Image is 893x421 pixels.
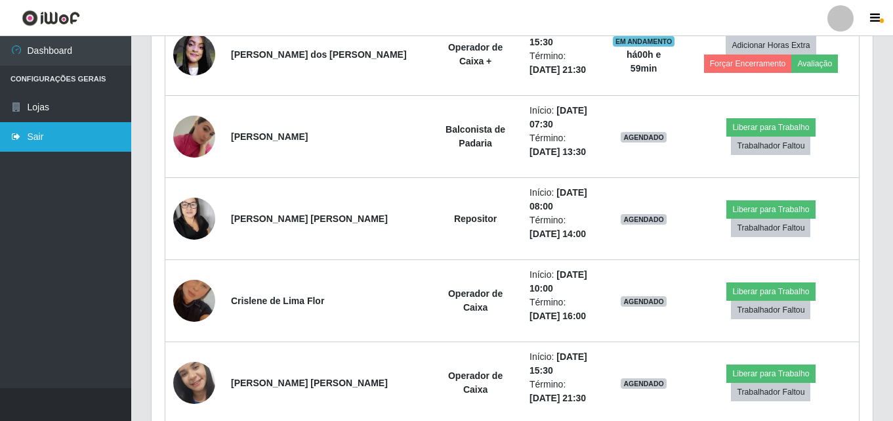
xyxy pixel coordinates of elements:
[231,378,388,388] strong: [PERSON_NAME] [PERSON_NAME]
[621,214,667,225] span: AGENDADO
[530,350,596,378] li: Início:
[731,219,810,237] button: Trabalhador Faltou
[726,118,815,137] button: Liberar para Trabalho
[231,131,308,142] strong: [PERSON_NAME]
[530,378,596,405] li: Término:
[530,393,586,403] time: [DATE] 21:30
[726,365,815,383] button: Liberar para Trabalho
[530,213,596,241] li: Término:
[726,36,816,55] button: Adicionar Horas Extra
[731,301,810,319] button: Trabalhador Faltou
[726,282,815,301] button: Liberar para Trabalho
[530,105,587,129] time: [DATE] 07:30
[448,42,503,66] strong: Operador de Caixa +
[231,213,388,224] strong: [PERSON_NAME] [PERSON_NAME]
[621,296,667,307] span: AGENDADO
[173,26,215,82] img: 1650504454448.jpeg
[530,64,586,75] time: [DATE] 21:30
[446,124,505,148] strong: Balconista de Padaria
[448,370,503,395] strong: Operador de Caixa
[530,311,586,321] time: [DATE] 16:00
[454,213,497,224] strong: Repositor
[530,268,596,296] li: Início:
[448,288,503,313] strong: Operador de Caixa
[791,55,838,73] button: Avaliação
[530,131,596,159] li: Término:
[530,351,587,376] time: [DATE] 15:30
[530,296,596,323] li: Término:
[613,36,675,47] span: EM ANDAMENTO
[530,146,586,157] time: [DATE] 13:30
[530,49,596,77] li: Término:
[627,49,661,74] strong: há 00 h e 59 min
[530,229,586,239] time: [DATE] 14:00
[231,296,324,306] strong: Crislene de Lima Flor
[621,132,667,143] span: AGENDADO
[731,383,810,401] button: Trabalhador Faltou
[530,269,587,294] time: [DATE] 10:00
[530,186,596,213] li: Início:
[173,99,215,174] img: 1741890042510.jpeg
[530,187,587,211] time: [DATE] 08:00
[530,104,596,131] li: Início:
[231,49,407,60] strong: [PERSON_NAME] dos [PERSON_NAME]
[731,137,810,155] button: Trabalhador Faltou
[173,183,215,255] img: 1664333907244.jpeg
[726,200,815,219] button: Liberar para Trabalho
[704,55,792,73] button: Forçar Encerramento
[621,378,667,389] span: AGENDADO
[22,10,80,26] img: CoreUI Logo
[173,263,215,338] img: 1710860479647.jpeg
